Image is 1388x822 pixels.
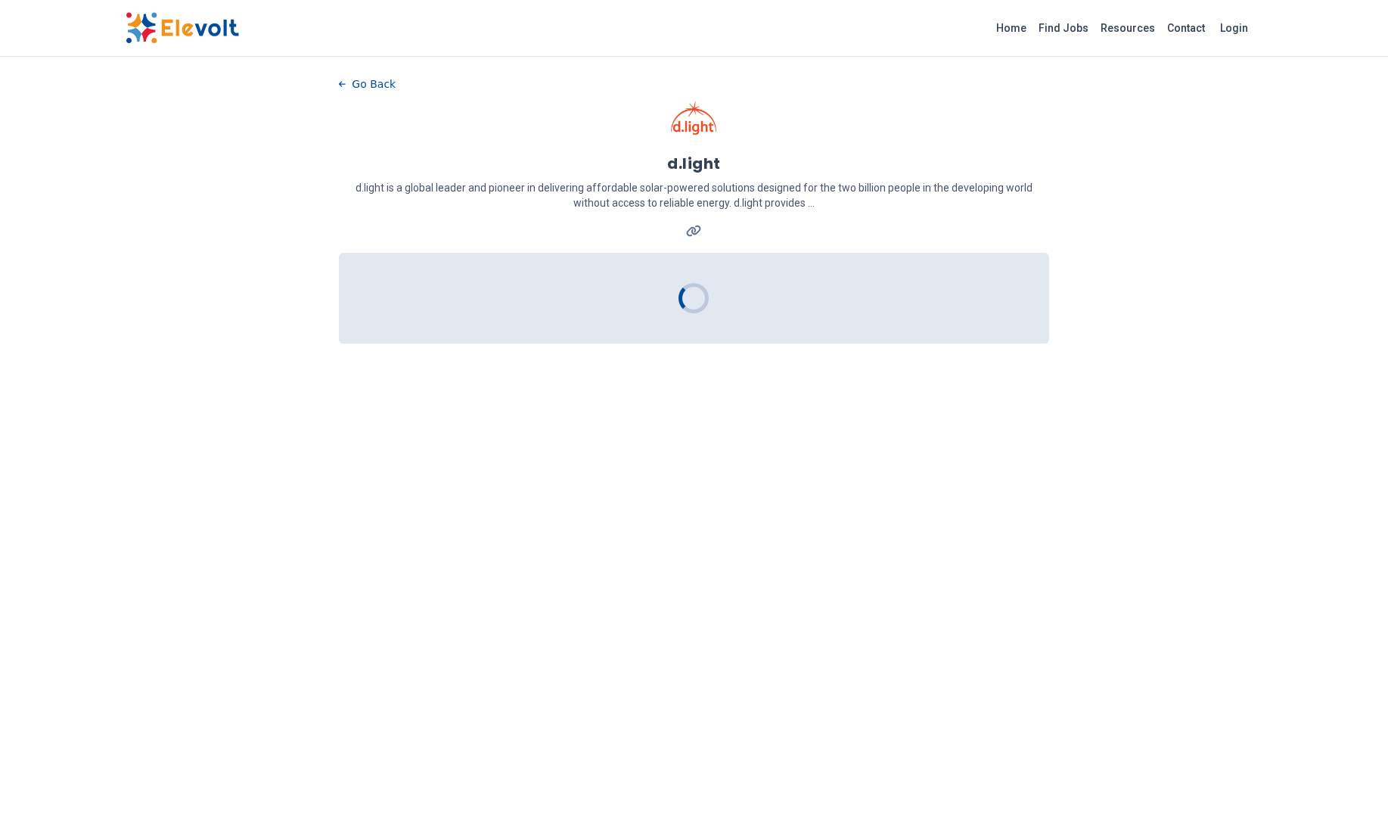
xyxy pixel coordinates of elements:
iframe: Advertisement [1073,73,1263,527]
div: Loading... [673,277,716,319]
a: Contact [1161,16,1211,40]
img: d.light [671,95,716,141]
a: Login [1211,13,1257,43]
p: d.light is a global leader and pioneer in delivering affordable solar-powered solutions designed ... [339,180,1049,210]
iframe: Advertisement [126,73,315,527]
button: Go Back [339,73,396,95]
h1: d.light [667,153,721,174]
img: Elevolt [126,12,239,44]
a: Resources [1095,16,1161,40]
a: Home [990,16,1032,40]
a: Find Jobs [1032,16,1095,40]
